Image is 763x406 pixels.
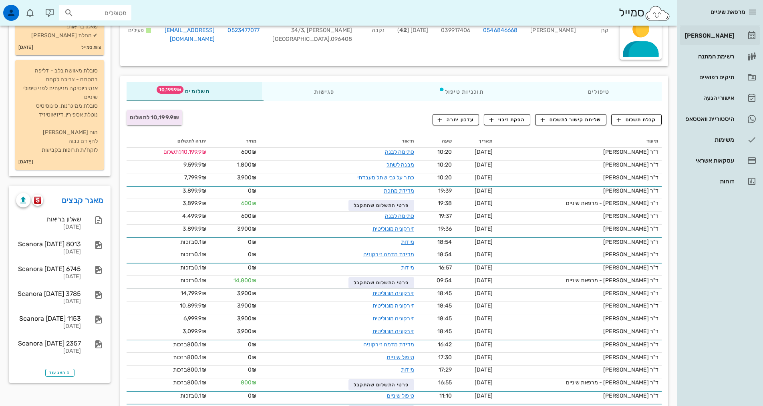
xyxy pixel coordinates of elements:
span: ד"ר [PERSON_NAME] [603,213,658,219]
button: scanora logo [32,195,43,206]
span: [DATE] [475,277,493,284]
span: [DATE] [475,379,493,386]
span: 18:45 [437,315,452,322]
span: 3,900₪ [237,315,257,322]
span: בזכות [180,239,194,245]
span: 18:54 [437,251,452,258]
span: ד"ר [PERSON_NAME] [603,225,658,232]
button: פרטי התשלום שהתקבל [348,277,414,288]
a: [PERSON_NAME] [680,26,760,45]
div: Scanora [DATE] 2357 [16,340,81,347]
a: כתר על גבי שתל מעבדתי [357,174,414,181]
span: 18:45 [437,302,452,309]
div: היסטוריית וואטסאפ [683,116,734,122]
span: ד"ר [PERSON_NAME] [603,290,658,297]
a: תיקים רפואיים [680,68,760,87]
span: [DATE] [475,239,493,245]
p: סובלת מאוושה בלב - דליפה במסתם - צריכה לקחת אנטיביוטיקה מניעתית לפני טיפולי שיניים סובלת ממיגרנות... [22,66,98,155]
div: תוכניות טיפול [387,82,536,101]
div: 4,499.9₪ [130,212,206,220]
small: [DATE] [18,43,33,52]
div: רשימת המתנה [683,53,734,60]
button: הפקת זיכוי [484,114,530,125]
span: [GEOGRAPHIC_DATA] [272,36,331,42]
span: [DATE] [475,200,493,207]
div: [DATE] [16,348,81,355]
span: [DATE] [475,366,493,373]
span: [DATE] [475,354,493,361]
div: [DATE] [16,249,81,255]
div: 0.1₪ [130,238,206,246]
span: 19:38 [438,200,452,207]
img: SmileCloud logo [644,5,670,21]
span: 17:29 [439,366,452,373]
span: ד"ר [PERSON_NAME] [603,187,658,194]
span: 0₪ [248,251,256,258]
span: תיאור [402,138,414,144]
a: היסטוריית וואטסאפ [680,109,760,129]
span: 19:37 [439,213,452,219]
span: 0₪ [248,341,256,348]
div: Scanora [DATE] 6745 [16,265,81,273]
div: 7,799.9₪ [130,173,206,182]
a: סתימה לבנה [385,149,414,155]
span: 3,900₪ [237,290,257,297]
span: [DATE] [475,264,493,271]
span: , [330,36,331,42]
span: שעה [442,138,452,144]
span: בזכות [180,251,194,258]
span: 18:45 [437,290,452,297]
span: 1,800₪ [237,161,257,168]
span: בזכות [180,392,194,399]
div: 800.1₪ [130,340,206,349]
span: 10:20 [437,149,452,155]
div: נקבה [358,15,391,48]
span: ד"ר [PERSON_NAME] [603,174,658,181]
div: [DATE] [16,323,81,330]
span: בזכות [173,354,187,361]
div: 10,899.9₪ [130,301,206,310]
span: [DATE] [475,290,493,297]
a: עסקאות אשראי [680,151,760,170]
span: 0₪ [248,239,256,245]
div: [PERSON_NAME] [524,15,582,48]
span: 10:20 [437,161,452,168]
a: רשימת המתנה [680,47,760,66]
div: 6,999.9₪ [130,314,206,323]
a: זירקוניה מונוליטית [372,302,414,309]
div: 14,799.9₪ [130,289,206,297]
a: מדידת מתכת [384,187,414,194]
span: [DATE] [475,149,493,155]
span: מחיר [246,138,256,144]
div: 10,199.9₪ [130,148,206,156]
span: ד"ר [PERSON_NAME] [603,161,658,168]
a: זירקוניה מונוליטית [372,225,414,232]
span: [DATE] [475,213,493,219]
span: [PERSON_NAME] 34/3 [291,27,352,34]
span: 0₪ [248,264,256,271]
div: Scanora [DATE] 3785 [16,290,81,297]
th: מחיר [209,135,260,148]
strong: 42 [399,27,407,34]
span: 16:42 [438,341,452,348]
div: אישורי הגעה [683,95,734,101]
span: תג [157,86,183,94]
a: סתימה לבנה [385,213,414,219]
div: Scanora [DATE] 8013 [16,240,81,248]
div: עסקאות אשראי [683,157,734,164]
span: 0₪ [248,392,256,399]
a: 0523477077 [227,26,260,35]
div: [DATE] [16,273,81,280]
a: דוחות [680,172,760,191]
span: ד"ר [PERSON_NAME] [603,354,658,361]
div: פגישות [262,82,387,101]
span: ד"ר [PERSON_NAME] [603,239,658,245]
span: [DATE] [475,315,493,322]
a: זירקוניה מונוליטית [372,290,414,297]
a: טיפול שיניים [387,354,414,361]
a: מבנה לשתל [387,161,414,168]
span: ד"ר [PERSON_NAME] [603,392,658,399]
span: פעילים [128,27,144,34]
span: 3,900₪ [237,225,257,232]
span: [DATE] [475,328,493,335]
